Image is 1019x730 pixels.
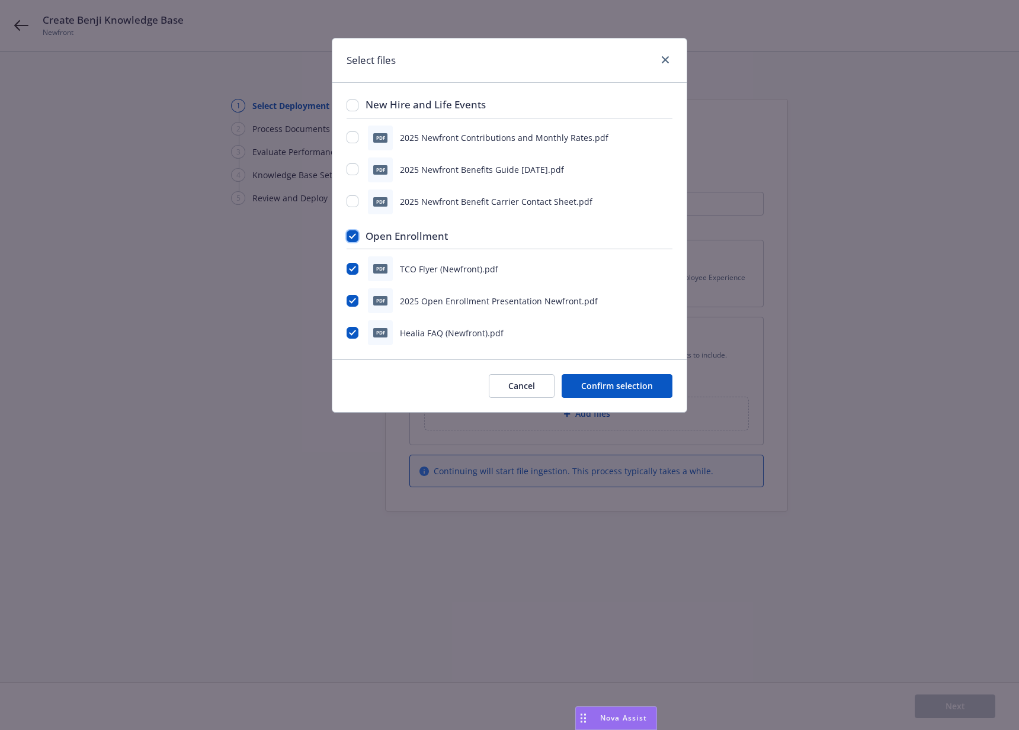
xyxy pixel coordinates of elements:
div: Drag to move [576,707,591,729]
span: pdf [373,165,387,174]
span: 2025 Newfront Contributions and Monthly Rates.pdf [400,132,608,143]
a: close [658,53,672,67]
span: 2025 Open Enrollment Presentation Newfront.pdf [400,295,598,307]
span: pdf [373,264,387,273]
h3: Open Enrollment [366,229,448,244]
span: 2025 Newfront Benefits Guide [DATE].pdf [400,164,564,175]
button: Confirm selection [562,374,672,398]
button: Nova Assist [575,706,657,730]
span: 2025 Newfront Benefit Carrier Contact Sheet.pdf [400,196,592,207]
span: Healia FAQ (Newfront).pdf [400,327,504,339]
span: Nova Assist [600,713,647,723]
span: pdf [373,296,387,305]
h1: Select files [347,53,396,68]
span: pdf [373,197,387,206]
span: pdf [373,328,387,337]
span: pdf [373,133,387,142]
button: Cancel [489,374,555,398]
span: TCO Flyer (Newfront).pdf [400,263,498,275]
h3: New Hire and Life Events [366,97,486,112]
